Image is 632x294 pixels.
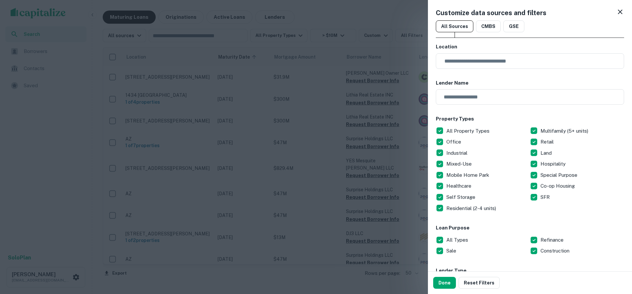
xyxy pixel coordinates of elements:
p: Mixed-Use [446,160,473,168]
p: SFR [540,193,551,201]
p: Construction [540,247,571,255]
p: Hospitality [540,160,567,168]
h6: Loan Purpose [436,224,624,232]
h6: Location [436,43,624,51]
p: Multifamily (5+ units) [540,127,590,135]
p: Office [446,138,462,146]
button: All Sources [436,20,473,32]
h6: Property Types [436,115,624,123]
p: Land [540,149,553,157]
h6: Lender Name [436,79,624,87]
p: Sale [446,247,458,255]
p: Special Purpose [540,171,579,179]
button: Done [433,277,456,289]
p: Residential (2-4 units) [446,204,497,212]
h6: Lender Type [436,267,624,275]
p: Healthcare [446,182,473,190]
h5: Customize data sources and filters [436,8,546,18]
p: All Property Types [446,127,491,135]
p: Retail [540,138,555,146]
p: Mobile Home Park [446,171,490,179]
button: GSE [503,20,524,32]
p: Industrial [446,149,469,157]
p: Self Storage [446,193,477,201]
button: Reset Filters [459,277,500,289]
p: All Types [446,236,469,244]
button: CMBS [476,20,501,32]
p: Co-op Housing [540,182,576,190]
iframe: Chat Widget [599,241,632,273]
p: Refinance [540,236,565,244]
